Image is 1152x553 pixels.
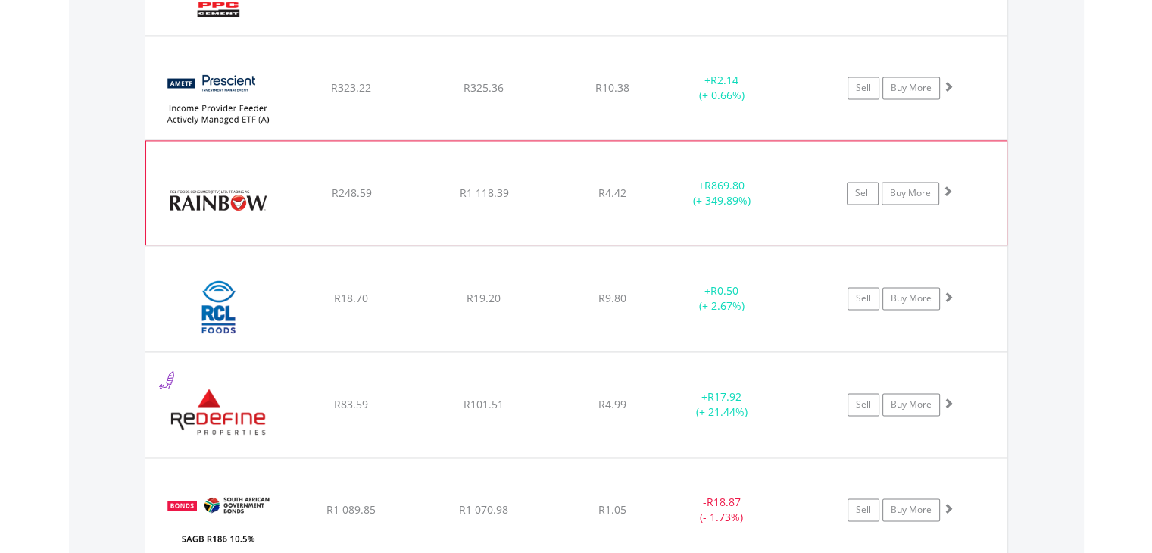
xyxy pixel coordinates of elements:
a: Sell [848,498,879,521]
span: R9.80 [598,291,626,305]
a: Sell [848,287,879,310]
span: R4.42 [598,186,626,200]
span: R323.22 [331,80,371,95]
a: Buy More [882,393,940,416]
span: R869.80 [704,178,745,192]
span: R1.05 [598,502,626,517]
span: R10.38 [595,80,629,95]
div: + (+ 2.67%) [665,283,779,314]
img: EQU.ZA.RDF.png [153,371,283,453]
a: Buy More [882,77,940,99]
img: EQU.ZA.PIPETF.png [153,55,283,136]
a: Sell [848,77,879,99]
span: R4.99 [598,397,626,411]
div: + (+ 21.44%) [665,389,779,420]
a: Buy More [882,498,940,521]
span: R101.51 [464,397,504,411]
div: + (+ 349.89%) [664,178,778,208]
span: R325.36 [464,80,504,95]
span: R1 089.85 [326,502,376,517]
a: Buy More [882,287,940,310]
div: - (- 1.73%) [665,495,779,525]
span: R17.92 [707,389,741,404]
span: R18.70 [334,291,368,305]
span: R19.20 [467,291,501,305]
span: R248.59 [331,186,371,200]
span: R83.59 [334,397,368,411]
a: Buy More [882,182,939,205]
span: R0.50 [710,283,738,298]
img: EQU.ZA.RCL.png [153,265,283,347]
a: Sell [848,393,879,416]
span: R2.14 [710,73,738,87]
a: Sell [847,182,879,205]
span: R1 070.98 [459,502,508,517]
span: R18.87 [707,495,741,509]
img: EQU.ZA.RBO.png [154,160,284,240]
span: R1 118.39 [459,186,508,200]
div: + (+ 0.66%) [665,73,779,103]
